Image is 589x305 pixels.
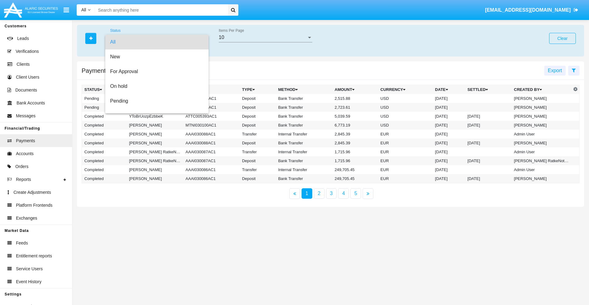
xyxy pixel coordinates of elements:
span: Rejected [110,108,204,123]
span: For Approval [110,64,204,79]
span: All [110,35,204,49]
span: On hold [110,79,204,94]
span: Pending [110,94,204,108]
span: New [110,49,204,64]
